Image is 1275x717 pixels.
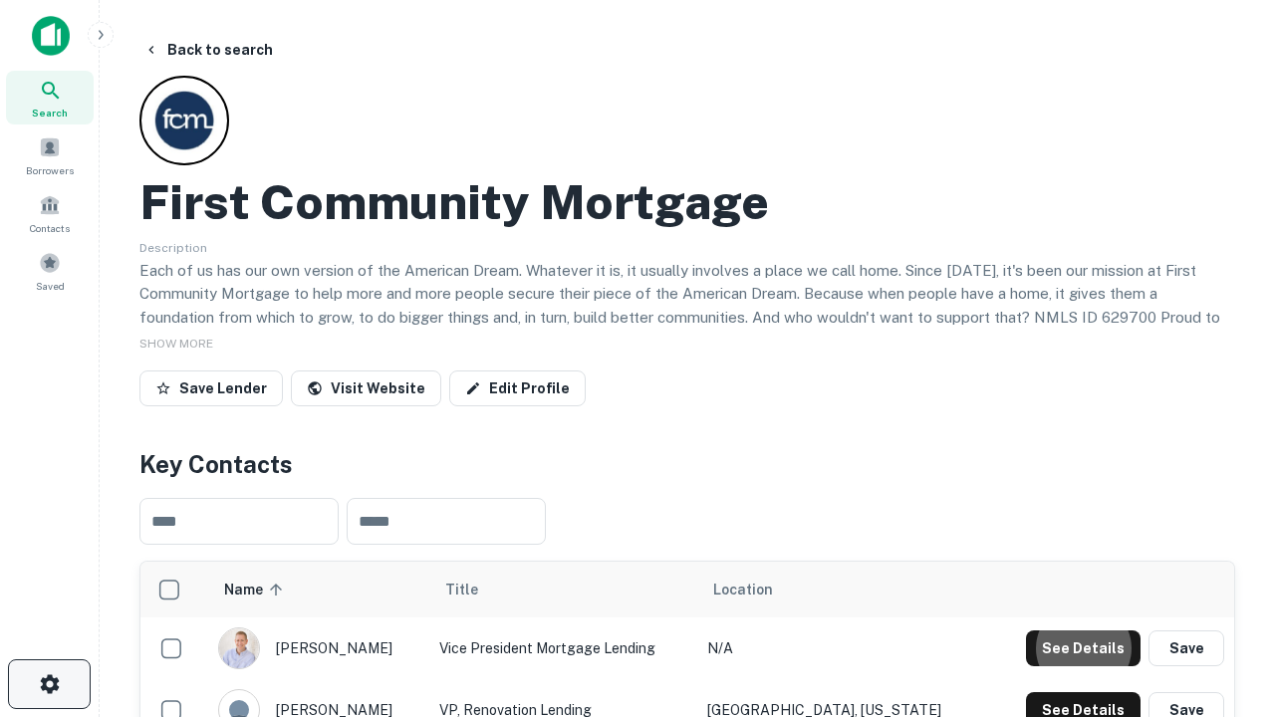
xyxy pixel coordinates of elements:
[139,370,283,406] button: Save Lender
[32,105,68,120] span: Search
[429,617,697,679] td: Vice President Mortgage Lending
[1175,494,1275,590] iframe: Chat Widget
[139,259,1235,353] p: Each of us has our own version of the American Dream. Whatever it is, it usually involves a place...
[1026,630,1141,666] button: See Details
[697,562,986,617] th: Location
[32,16,70,56] img: capitalize-icon.png
[445,578,504,601] span: Title
[26,162,74,178] span: Borrowers
[6,71,94,124] a: Search
[30,220,70,236] span: Contacts
[713,578,773,601] span: Location
[449,370,586,406] a: Edit Profile
[6,128,94,182] a: Borrowers
[36,278,65,294] span: Saved
[6,244,94,298] a: Saved
[135,32,281,68] button: Back to search
[139,241,207,255] span: Description
[224,578,289,601] span: Name
[219,628,259,668] img: 1520878720083
[429,562,697,617] th: Title
[139,337,213,351] span: SHOW MORE
[218,627,419,669] div: [PERSON_NAME]
[139,173,769,231] h2: First Community Mortgage
[6,186,94,240] a: Contacts
[291,370,441,406] a: Visit Website
[697,617,986,679] td: N/A
[1148,630,1224,666] button: Save
[139,446,1235,482] h4: Key Contacts
[208,562,429,617] th: Name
